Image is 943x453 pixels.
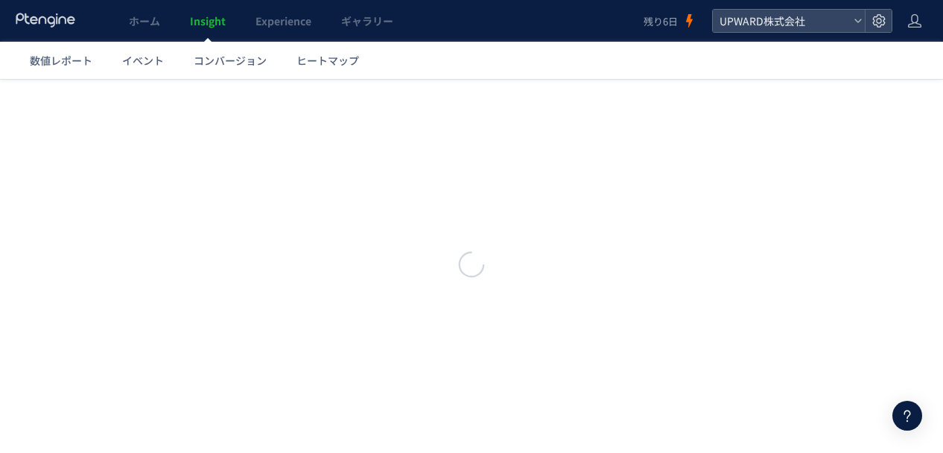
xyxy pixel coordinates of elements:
span: ホーム [129,13,160,28]
span: 数値レポート [30,53,92,68]
span: Experience [255,13,311,28]
span: ヒートマップ [296,53,359,68]
span: イベント [122,53,164,68]
span: 残り6日 [644,14,678,28]
span: Insight [190,13,226,28]
span: コンバージョン [194,53,267,68]
span: ギャラリー [341,13,393,28]
span: UPWARD株式会社 [715,10,848,32]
